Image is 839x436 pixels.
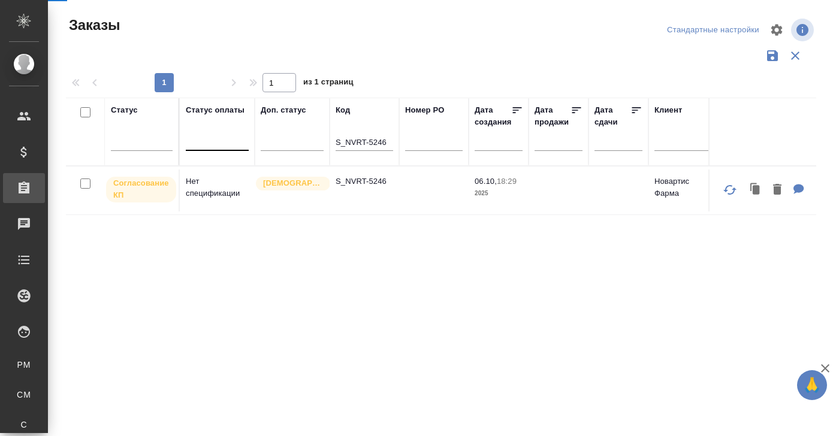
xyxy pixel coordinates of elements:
div: Доп. статус [261,104,306,116]
span: Настроить таблицу [762,16,791,44]
p: 18:29 [497,177,517,186]
button: 🙏 [797,370,827,400]
button: Сохранить фильтры [761,44,784,67]
td: Нет спецификации [180,169,255,211]
a: PM [9,353,39,377]
div: Клиент [654,104,682,116]
p: [DEMOGRAPHIC_DATA] [263,177,323,189]
div: Код [336,104,350,116]
div: Статус [111,104,138,116]
span: PM [15,359,33,371]
span: CM [15,389,33,401]
span: Заказы [66,16,120,35]
span: из 1 страниц [303,75,354,92]
div: Номер PO [405,104,444,116]
span: 🙏 [802,373,822,398]
p: 06.10, [475,177,497,186]
a: CM [9,383,39,407]
div: Выставляется автоматически для первых 3 заказов нового контактного лица. Особое внимание [255,175,324,192]
p: 2025 [475,187,523,199]
span: С [15,419,33,431]
button: Удалить [767,178,787,202]
p: S_NVRT-5246 [336,175,393,187]
div: Статус оплаты [186,104,245,116]
button: Клонировать [744,178,767,202]
div: Дата создания [475,104,511,128]
div: split button [664,21,762,40]
span: Посмотреть информацию [791,19,816,41]
p: Согласование КП [113,177,169,201]
button: Обновить [716,175,744,204]
button: Сбросить фильтры [784,44,807,67]
div: Дата продажи [535,104,571,128]
p: Новартис Фарма [654,175,712,199]
div: Дата сдачи [594,104,630,128]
